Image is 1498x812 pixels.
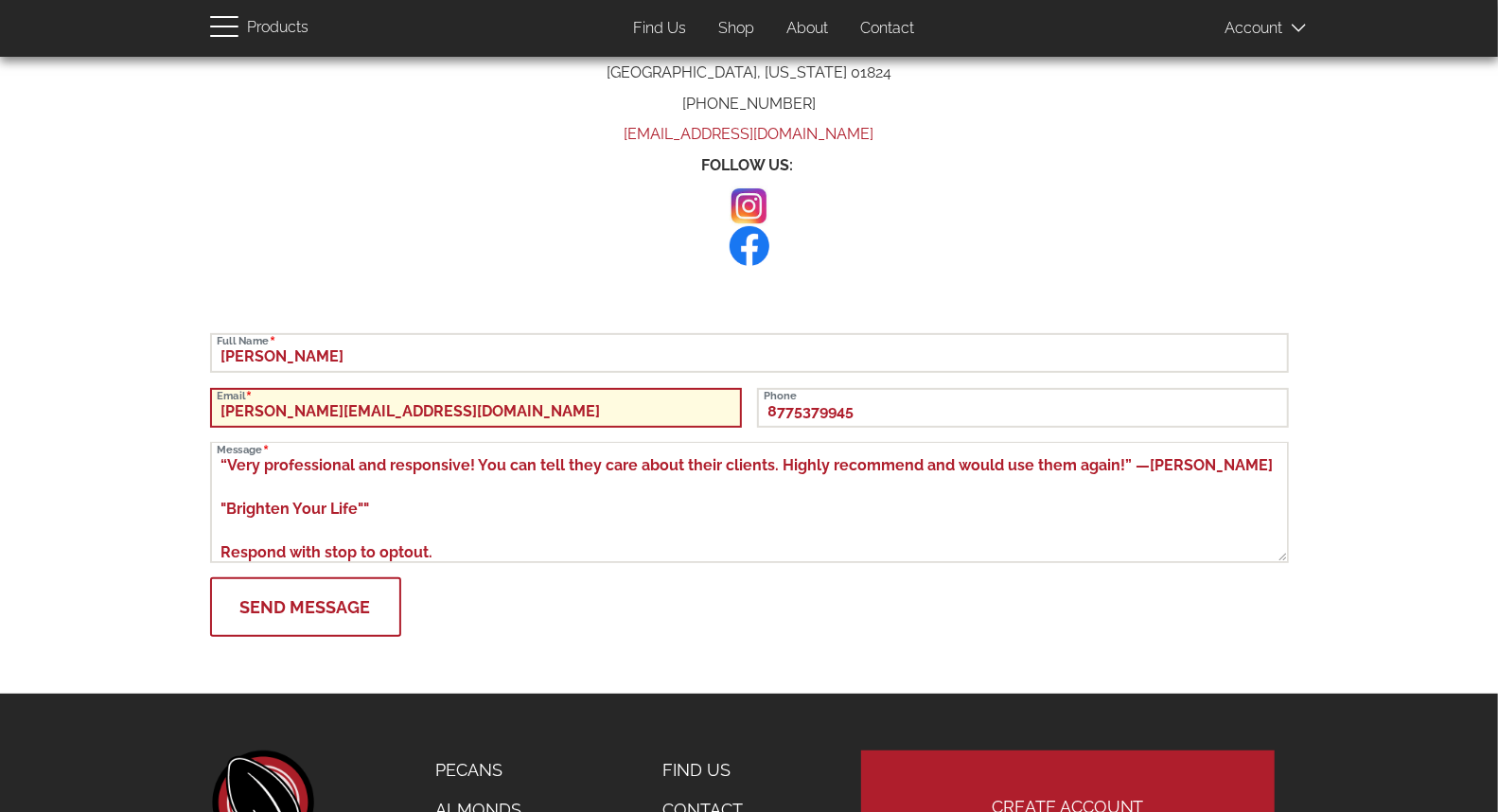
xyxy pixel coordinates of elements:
[773,10,843,47] a: About
[248,14,309,42] span: Products
[210,577,401,637] button: Send Message
[210,333,1289,373] input: Full Name
[649,750,802,790] a: Find Us
[422,750,541,790] a: Pecans
[210,388,742,428] input: Email
[210,62,1289,84] p: [GEOGRAPHIC_DATA], [US_STATE] 01824
[210,94,1289,115] p: [PHONE_NUMBER]
[705,10,769,47] a: Shop
[701,156,793,174] strong: FOLLOW US:
[757,388,1289,428] input: Phone
[625,125,874,143] a: [EMAIL_ADDRESS][DOMAIN_NAME]
[620,10,701,47] a: Find Us
[847,10,929,47] a: Contact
